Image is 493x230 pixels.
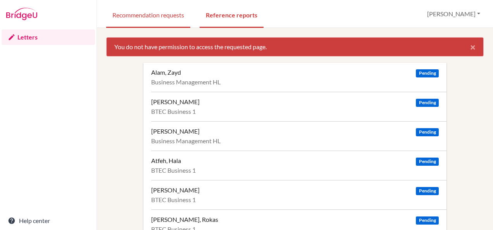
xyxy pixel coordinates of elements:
span: Pending [416,158,438,166]
div: Business Management HL [151,78,439,86]
button: [PERSON_NAME] [424,7,484,21]
div: [PERSON_NAME] [151,186,200,194]
img: Bridge-U [6,8,37,20]
a: [PERSON_NAME] Pending Business Management HL [151,121,446,151]
div: Business Management HL [151,137,439,145]
span: × [470,41,476,52]
div: [PERSON_NAME] [151,127,200,135]
a: Atfeh, Hala Pending BTEC Business 1 [151,151,446,180]
span: Pending [416,128,438,136]
button: Close [462,38,483,56]
span: Pending [416,187,438,195]
div: Alam, Zayd [151,69,181,76]
div: You do not have permission to access the requested page. [106,37,484,57]
a: Reference reports [200,1,264,28]
a: Recommendation requests [106,1,190,28]
a: Letters [2,29,95,45]
div: BTEC Business 1 [151,166,439,174]
a: Help center [2,213,95,228]
span: Pending [416,69,438,77]
div: [PERSON_NAME] [151,98,200,106]
span: Pending [416,99,438,107]
div: BTEC Business 1 [151,196,439,204]
a: Alam, Zayd Pending Business Management HL [151,63,446,92]
div: [PERSON_NAME], Rokas [151,216,218,223]
span: Pending [416,216,438,225]
div: BTEC Business 1 [151,108,439,115]
a: [PERSON_NAME] Pending BTEC Business 1 [151,180,446,209]
a: [PERSON_NAME] Pending BTEC Business 1 [151,92,446,121]
div: Atfeh, Hala [151,157,181,165]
